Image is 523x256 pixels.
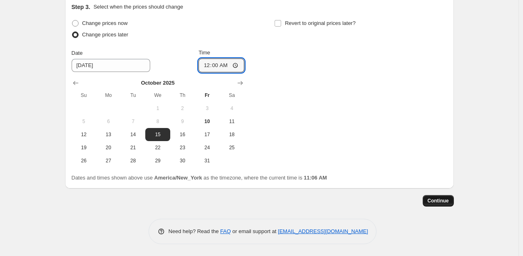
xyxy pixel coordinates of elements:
button: Saturday October 25 2025 [219,141,244,154]
button: Wednesday October 29 2025 [145,154,170,167]
button: Monday October 20 2025 [96,141,121,154]
button: Friday October 17 2025 [195,128,219,141]
button: Monday October 27 2025 [96,154,121,167]
span: 26 [75,157,93,164]
span: Need help? Read the [169,228,221,234]
span: 3 [198,105,216,112]
span: Change prices later [82,31,128,38]
span: Tu [124,92,142,99]
span: 17 [198,131,216,138]
a: [EMAIL_ADDRESS][DOMAIN_NAME] [278,228,368,234]
th: Sunday [72,89,96,102]
span: 31 [198,157,216,164]
span: Dates and times shown above use as the timezone, where the current time is [72,175,327,181]
button: Thursday October 2 2025 [170,102,195,115]
span: 19 [75,144,93,151]
span: 7 [124,118,142,125]
button: Saturday October 11 2025 [219,115,244,128]
button: Show previous month, September 2025 [70,77,81,89]
span: Date [72,50,83,56]
button: Sunday October 5 2025 [72,115,96,128]
button: Thursday October 9 2025 [170,115,195,128]
span: 23 [174,144,192,151]
span: 24 [198,144,216,151]
b: 11:06 AM [304,175,327,181]
span: 22 [149,144,167,151]
button: Show next month, November 2025 [234,77,246,89]
button: Sunday October 19 2025 [72,141,96,154]
span: 20 [99,144,117,151]
button: Monday October 13 2025 [96,128,121,141]
button: Saturday October 4 2025 [219,102,244,115]
span: 28 [124,157,142,164]
span: 1 [149,105,167,112]
button: Monday October 6 2025 [96,115,121,128]
span: 25 [223,144,241,151]
button: Tuesday October 28 2025 [121,154,145,167]
button: Friday October 24 2025 [195,141,219,154]
input: 10/10/2025 [72,59,150,72]
span: 6 [99,118,117,125]
button: Thursday October 30 2025 [170,154,195,167]
th: Saturday [219,89,244,102]
th: Wednesday [145,89,170,102]
th: Thursday [170,89,195,102]
span: 21 [124,144,142,151]
span: Su [75,92,93,99]
span: 16 [174,131,192,138]
span: 9 [174,118,192,125]
button: Friday October 31 2025 [195,154,219,167]
span: 8 [149,118,167,125]
span: 5 [75,118,93,125]
button: Wednesday October 22 2025 [145,141,170,154]
button: Sunday October 26 2025 [72,154,96,167]
button: Tuesday October 7 2025 [121,115,145,128]
button: Friday October 3 2025 [195,102,219,115]
span: Continue [428,198,449,204]
a: FAQ [220,228,231,234]
span: Mo [99,92,117,99]
button: Today Friday October 10 2025 [195,115,219,128]
th: Monday [96,89,121,102]
span: We [149,92,167,99]
th: Tuesday [121,89,145,102]
button: Tuesday October 14 2025 [121,128,145,141]
p: Select when the prices should change [93,3,183,11]
span: 12 [75,131,93,138]
button: Wednesday October 8 2025 [145,115,170,128]
button: Wednesday October 1 2025 [145,102,170,115]
span: 13 [99,131,117,138]
button: Wednesday October 15 2025 [145,128,170,141]
span: Time [198,49,210,56]
span: Th [174,92,192,99]
span: 14 [124,131,142,138]
span: Revert to original prices later? [285,20,356,26]
span: 30 [174,157,192,164]
span: 18 [223,131,241,138]
button: Saturday October 18 2025 [219,128,244,141]
span: Sa [223,92,241,99]
span: 4 [223,105,241,112]
span: Change prices now [82,20,128,26]
button: Continue [423,195,454,207]
span: 10 [198,118,216,125]
button: Thursday October 16 2025 [170,128,195,141]
button: Sunday October 12 2025 [72,128,96,141]
span: 11 [223,118,241,125]
h2: Step 3. [72,3,90,11]
button: Thursday October 23 2025 [170,141,195,154]
span: or email support at [231,228,278,234]
span: Fr [198,92,216,99]
span: 27 [99,157,117,164]
button: Tuesday October 21 2025 [121,141,145,154]
b: America/New_York [154,175,202,181]
span: 2 [174,105,192,112]
th: Friday [195,89,219,102]
span: 29 [149,157,167,164]
input: 12:00 [198,58,244,72]
span: 15 [149,131,167,138]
